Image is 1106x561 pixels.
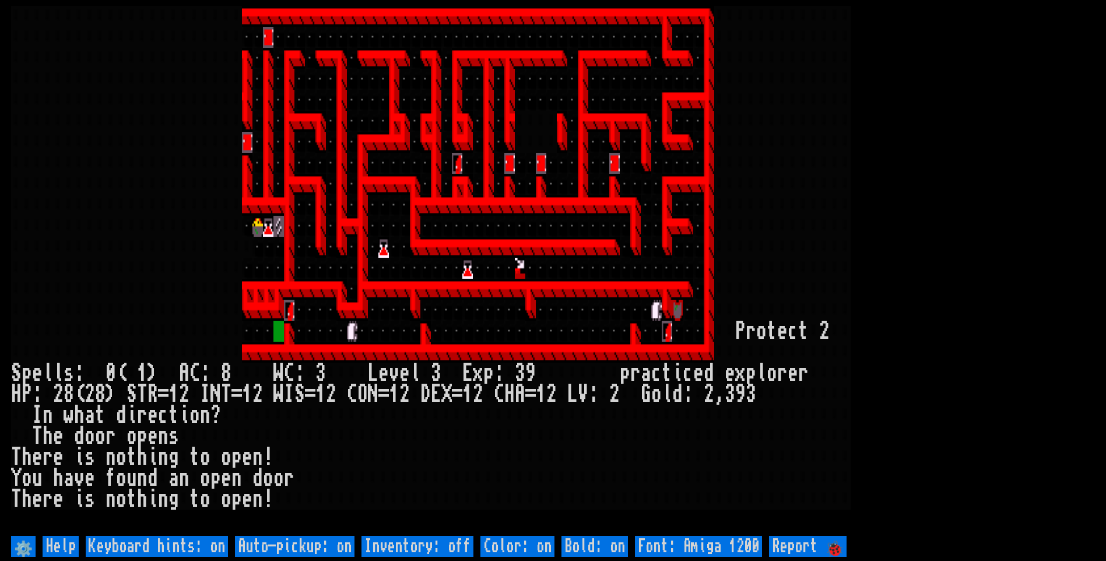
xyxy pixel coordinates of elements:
div: e [221,468,231,489]
div: c [683,363,693,384]
div: h [43,426,53,447]
div: i [148,447,158,468]
div: x [473,363,483,384]
div: ( [74,384,85,405]
div: e [85,468,95,489]
div: 2 [326,384,336,405]
div: E [431,384,441,405]
div: f [106,468,116,489]
div: r [630,363,641,384]
div: d [252,468,263,489]
div: e [32,447,43,468]
div: 8 [64,384,74,405]
div: t [127,447,137,468]
div: = [158,384,168,405]
div: o [22,468,32,489]
div: 2 [85,384,95,405]
div: t [767,321,777,342]
div: s [168,426,179,447]
div: T [221,384,231,405]
div: d [672,384,683,405]
div: N [210,384,221,405]
div: S [294,384,305,405]
div: e [148,405,158,426]
div: A [515,384,525,405]
div: d [116,405,127,426]
div: n [252,489,263,510]
div: e [32,363,43,384]
div: e [32,489,43,510]
div: t [127,489,137,510]
div: I [32,405,43,426]
div: o [200,489,210,510]
div: 3 [315,363,326,384]
div: e [399,363,410,384]
div: : [200,363,210,384]
div: h [74,405,85,426]
div: 8 [221,363,231,384]
div: E [462,363,473,384]
div: s [85,489,95,510]
div: u [32,468,43,489]
div: = [378,384,389,405]
div: ) [106,384,116,405]
div: : [494,363,504,384]
div: h [137,447,148,468]
div: x [735,363,746,384]
div: ! [263,489,273,510]
div: n [158,426,168,447]
div: s [64,363,74,384]
div: C [494,384,504,405]
div: u [127,468,137,489]
div: : [588,384,599,405]
div: d [148,468,158,489]
div: n [43,405,53,426]
input: Bold: on [561,536,628,557]
div: s [85,447,95,468]
div: e [693,363,704,384]
div: e [242,489,252,510]
div: o [263,468,273,489]
div: l [410,363,420,384]
div: o [756,321,767,342]
div: i [672,363,683,384]
div: t [168,405,179,426]
div: i [148,489,158,510]
div: W [273,363,284,384]
div: e [53,426,64,447]
div: t [189,447,200,468]
div: p [137,426,148,447]
input: Font: Amiga 1200 [635,536,762,557]
div: D [420,384,431,405]
div: W [273,384,284,405]
div: t [189,489,200,510]
div: 1 [389,384,399,405]
div: , [714,384,725,405]
div: ! [263,447,273,468]
div: X [441,384,452,405]
div: 3 [431,363,441,384]
div: n [137,468,148,489]
div: e [242,447,252,468]
div: : [294,363,305,384]
div: h [53,468,64,489]
div: i [127,405,137,426]
div: C [347,384,357,405]
div: l [756,363,767,384]
div: 2 [179,384,189,405]
div: l [43,363,53,384]
div: P [735,321,746,342]
div: L [567,384,578,405]
div: ) [148,363,158,384]
div: H [504,384,515,405]
div: h [22,489,32,510]
div: r [798,363,809,384]
div: r [284,468,294,489]
div: 1 [315,384,326,405]
div: e [53,489,64,510]
div: n [179,468,189,489]
div: t [662,363,672,384]
div: C [284,363,294,384]
div: = [231,384,242,405]
div: n [106,447,116,468]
